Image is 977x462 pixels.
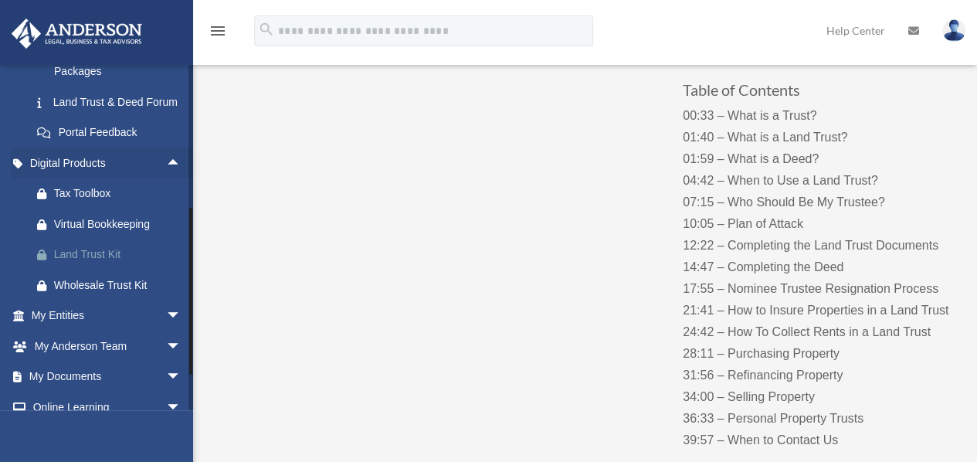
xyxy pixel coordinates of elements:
[22,209,205,239] a: Virtual Bookkeeping
[166,331,197,362] span: arrow_drop_down
[209,27,227,40] a: menu
[166,301,197,332] span: arrow_drop_down
[166,392,197,423] span: arrow_drop_down
[22,270,205,301] a: Wholesale Trust Kit
[11,362,205,392] a: My Documentsarrow_drop_down
[11,331,205,362] a: My Anderson Teamarrow_drop_down
[683,105,957,451] p: 00:33 – What is a Trust? 01:40 – What is a Land Trust? 01:59 – What is a Deed? 04:42 – When to Us...
[11,301,205,331] a: My Entitiesarrow_drop_down
[7,19,147,49] img: Anderson Advisors Platinum Portal
[54,215,185,234] div: Virtual Bookkeeping
[209,22,227,40] i: menu
[22,87,197,117] a: Land Trust & Deed Forum
[942,19,965,42] img: User Pic
[11,148,205,178] a: Digital Productsarrow_drop_up
[166,148,197,179] span: arrow_drop_up
[11,392,205,423] a: Online Learningarrow_drop_down
[683,82,957,105] h3: Table of Contents
[54,184,185,203] div: Tax Toolbox
[22,239,205,270] a: Land Trust Kit
[54,245,185,264] div: Land Trust Kit
[54,276,185,295] div: Wholesale Trust Kit
[22,117,205,148] a: Portal Feedback
[258,21,275,38] i: search
[22,178,205,209] a: Tax Toolbox
[166,362,197,393] span: arrow_drop_down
